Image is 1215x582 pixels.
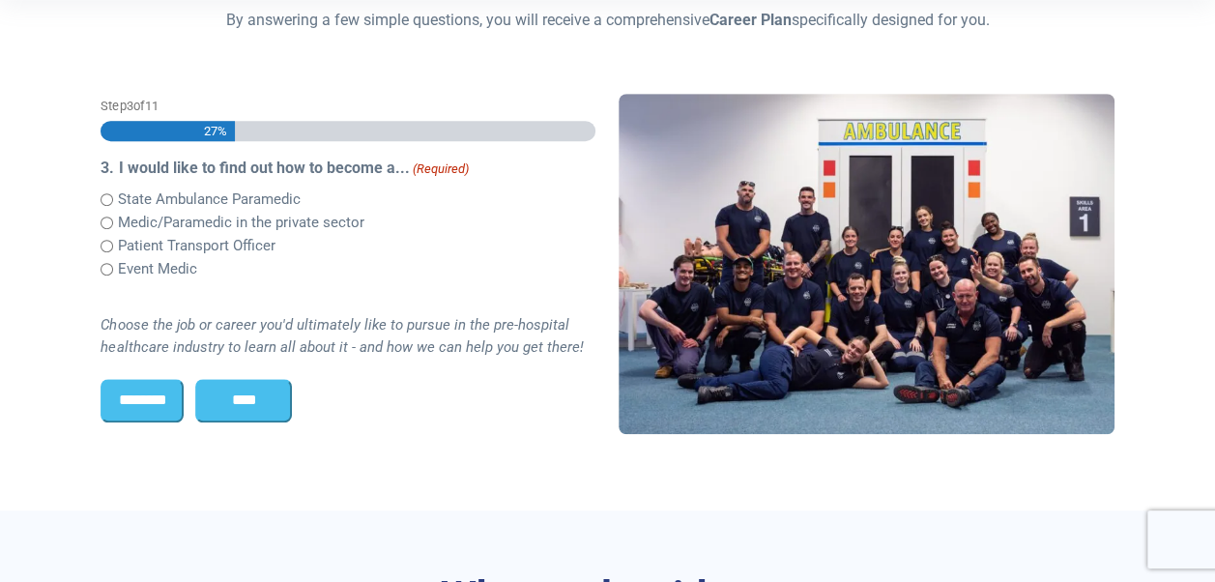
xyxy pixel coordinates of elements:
[101,316,583,356] i: Choose the job or career you'd ultimately like to pursue in the pre-hospital healthcare industry ...
[117,235,275,257] label: Patient Transport Officer
[709,11,791,29] strong: Career Plan
[101,97,595,115] p: Step of
[101,9,1114,32] p: By answering a few simple questions, you will receive a comprehensive specifically designed for you.
[117,212,363,234] label: Medic/Paramedic in the private sector
[126,99,132,113] span: 3
[117,258,196,280] label: Event Medic
[101,157,595,180] legend: 3. I would like to find out how to become a...
[202,121,227,141] span: 27%
[411,160,469,179] span: (Required)
[117,189,300,211] label: State Ambulance Paramedic
[144,99,158,113] span: 11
